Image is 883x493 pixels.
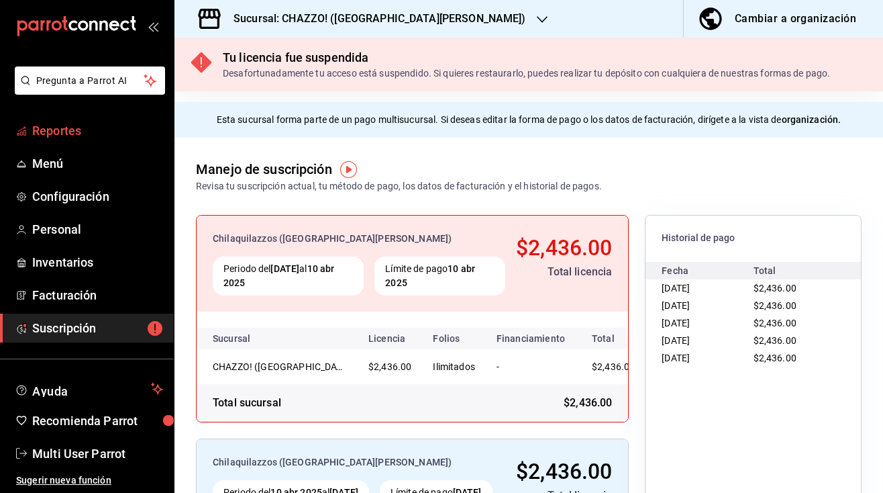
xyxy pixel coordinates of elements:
[564,395,612,411] span: $2,436.00
[340,161,357,178] img: Tooltip marker
[223,11,526,27] h3: Sucursal: CHAZZO! ([GEOGRAPHIC_DATA][PERSON_NAME])
[9,83,165,97] a: Pregunta a Parrot AI
[358,328,422,349] th: Licencia
[213,395,281,411] div: Total sucursal
[422,328,486,349] th: Folios
[32,381,146,397] span: Ayuda
[213,360,347,373] div: CHAZZO! ([GEOGRAPHIC_DATA][PERSON_NAME])
[486,349,576,384] td: -
[148,21,158,32] button: open_drawer_menu
[486,328,576,349] th: Financiamiento
[782,114,841,125] strong: organización.
[32,319,163,337] span: Suscripción
[15,66,165,95] button: Pregunta a Parrot AI
[592,361,635,372] span: $2,436.00
[754,262,845,279] div: Total
[374,257,505,296] div: Límite de pago
[32,445,163,463] span: Multi User Parrot
[213,360,347,373] div: CHAZZO! (SAN MARCOS)
[32,253,163,271] span: Inventarios
[213,455,499,469] div: Chilaquilazzos ([GEOGRAPHIC_DATA][PERSON_NAME])
[32,220,163,238] span: Personal
[213,232,505,246] div: Chilaquilazzos ([GEOGRAPHIC_DATA][PERSON_NAME])
[32,122,163,140] span: Reportes
[735,9,856,28] div: Cambiar a organización
[223,66,830,81] div: Desafortunadamente tu acceso está suspendido. Si quieres restaurarlo, puedes realizar tu depósito...
[576,328,656,349] th: Total
[270,263,299,274] strong: [DATE]
[662,262,753,279] div: Fecha
[662,232,845,244] span: Historial de pago
[223,48,830,66] div: Tu licencia fue suspendida
[32,286,163,304] span: Facturación
[516,235,612,261] span: $2,436.00
[196,179,602,193] div: Revisa tu suscripción actual, tu método de pago, los datos de facturación y el historial de pagos.
[662,332,753,349] div: [DATE]
[213,257,364,296] div: Periodo del al
[213,333,287,344] div: Sucursal
[516,264,612,280] div: Total licencia
[174,102,883,138] div: Esta sucursal forma parte de un pago multisucursal. Si deseas editar la forma de pago o los datos...
[662,349,753,367] div: [DATE]
[516,459,612,484] span: $2,436.00
[662,314,753,332] div: [DATE]
[16,474,163,488] span: Sugerir nueva función
[754,353,796,363] span: $2,436.00
[754,318,796,328] span: $2,436.00
[754,335,796,346] span: $2,436.00
[36,74,144,88] span: Pregunta a Parrot AI
[662,279,753,297] div: [DATE]
[422,349,486,384] td: Ilimitados
[196,159,332,179] div: Manejo de suscripción
[32,187,163,206] span: Configuración
[32,154,163,173] span: Menú
[32,412,163,430] span: Recomienda Parrot
[368,361,411,372] span: $2,436.00
[662,297,753,314] div: [DATE]
[754,283,796,294] span: $2,436.00
[754,300,796,311] span: $2,436.00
